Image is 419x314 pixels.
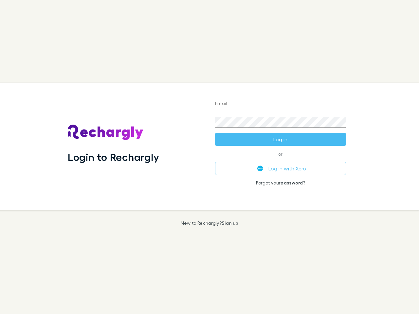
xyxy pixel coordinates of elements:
h1: Login to Rechargly [68,151,159,163]
img: Rechargly's Logo [68,125,144,140]
button: Log in with Xero [215,162,346,175]
img: Xero's logo [257,166,263,171]
p: New to Rechargly? [181,220,239,226]
button: Log in [215,133,346,146]
p: Forgot your ? [215,180,346,185]
a: Sign up [222,220,238,226]
a: password [281,180,303,185]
